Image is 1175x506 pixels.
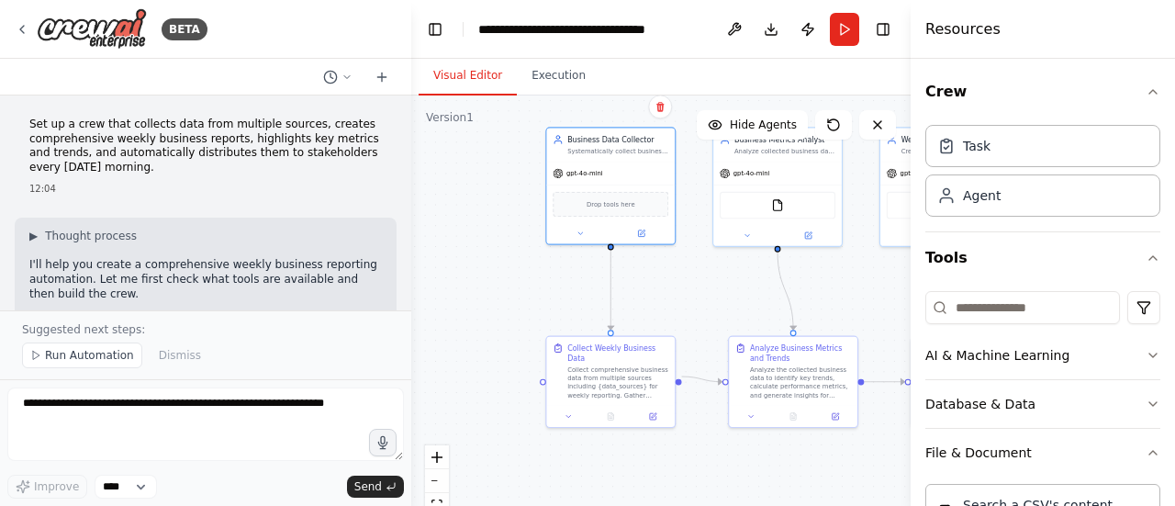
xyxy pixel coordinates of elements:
p: Set up a crew that collects data from multiple sources, creates comprehensive weekly business rep... [29,118,382,174]
button: Open in side panel [817,410,853,423]
div: Business Metrics Analyst [734,134,835,144]
button: Switch to previous chat [316,66,360,88]
button: Hide right sidebar [870,17,896,42]
g: Edge from 84324049-a620-493f-a2d2-a535ad1a1eae to 23095a66-e801-4b13-b719-a357d5a30199 [864,377,904,387]
span: Improve [34,479,79,494]
div: Collect Weekly Business Data [567,343,668,365]
button: zoom out [425,469,449,493]
div: Analyze Business Metrics and Trends [750,343,851,365]
span: gpt-4o-mini [566,169,603,177]
button: Run Automation [22,343,142,368]
button: Dismiss [150,343,210,368]
button: Start a new chat [367,66,397,88]
span: ▶ [29,229,38,243]
div: Analyze the collected business data to identify key trends, calculate performance metrics, and ge... [750,366,851,399]
span: Run Automation [45,348,134,363]
div: AI & Machine Learning [925,346,1069,365]
span: Drop tools here [587,199,635,209]
div: Weekly Report Generator [901,134,1002,144]
div: Collect Weekly Business DataCollect comprehensive business data from multiple sources including {... [545,336,676,429]
button: Delete node [648,95,672,118]
button: Execution [517,57,600,96]
button: Crew [925,66,1160,118]
span: Dismiss [159,348,201,363]
div: Crew [925,118,1160,231]
button: Open in side panel [635,410,671,423]
button: Hide left sidebar [422,17,448,42]
button: No output available [771,410,815,423]
h4: Resources [925,18,1001,40]
button: Open in side panel [611,227,670,240]
div: Version 1 [426,110,474,125]
img: Logo [37,8,147,50]
button: Visual Editor [419,57,517,96]
div: Task [963,137,990,155]
button: zoom in [425,445,449,469]
div: File & Document [925,444,1032,462]
div: Database & Data [925,395,1035,413]
button: File & Document [925,429,1160,477]
button: Open in side panel [778,230,837,242]
button: Hide Agents [697,110,808,140]
button: AI & Machine Learning [925,332,1160,379]
span: Send [354,479,382,494]
div: Analyze Business Metrics and TrendsAnalyze the collected business data to identify key trends, ca... [728,336,858,429]
div: Business Data Collector [567,134,668,144]
div: Create comprehensive, professional weekly business reports for {business_focus} that clearly pres... [901,147,1002,155]
div: 12:04 [29,182,382,196]
button: Click to speak your automation idea [369,429,397,456]
span: Hide Agents [730,118,797,132]
button: Send [347,476,404,498]
img: FileReadTool [771,199,784,212]
div: Analyze collected business data to identify key metrics, trends, and insights for {business_focus... [734,147,835,155]
span: gpt-4o-mini [733,169,770,177]
p: I'll help you create a comprehensive weekly business reporting automation. Let me first check wha... [29,258,382,301]
g: Edge from 613a64ae-443e-4bad-9dfa-74795a2fba52 to 378e01cf-8fea-4c37-8b85-bf07230dd2ef [606,250,616,330]
g: Edge from 378e01cf-8fea-4c37-8b85-bf07230dd2ef to 84324049-a620-493f-a2d2-a535ad1a1eae [682,371,722,387]
div: Business Metrics AnalystAnalyze collected business data to identify key metrics, trends, and insi... [712,127,843,247]
div: Systematically collect business data from multiple sources including websites, spreadsheets, and ... [567,147,668,155]
p: Suggested next steps: [22,322,389,337]
span: Thought process [45,229,137,243]
div: Collect comprehensive business data from multiple sources including {data_sources} for weekly rep... [567,366,668,399]
button: Tools [925,232,1160,284]
button: ▶Thought process [29,229,137,243]
button: Database & Data [925,380,1160,428]
g: Edge from 6e491b48-9f69-4484-b38e-053b5ae232dd to 84324049-a620-493f-a2d2-a535ad1a1eae [772,252,798,330]
nav: breadcrumb [478,20,645,39]
div: Weekly Report GeneratorCreate comprehensive, professional weekly business reports for {business_f... [879,127,1010,247]
div: BETA [162,18,207,40]
div: Agent [963,186,1001,205]
button: Improve [7,475,87,499]
button: No output available [588,410,632,423]
div: 12:04 [29,309,382,322]
div: Business Data CollectorSystematically collect business data from multiple sources including websi... [545,127,676,244]
span: gpt-4o-mini [901,169,937,177]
